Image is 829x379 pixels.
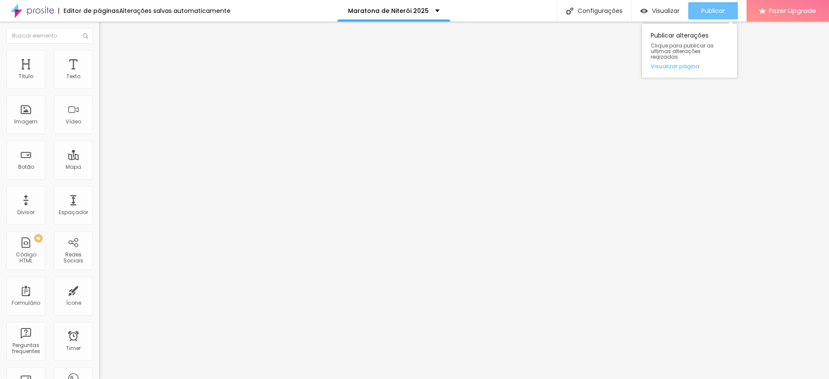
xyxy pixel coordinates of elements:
div: Título [19,73,33,79]
div: Espaçador [59,209,88,215]
div: Timer [66,345,81,351]
img: Icone [83,33,88,38]
span: Visualizar [652,7,680,14]
div: Formulário [12,300,40,306]
div: Vídeo [66,119,81,125]
a: Visualizar página [651,63,728,69]
div: Publicar alterações [642,24,737,78]
input: Buscar elemento [6,28,93,44]
div: Ícone [66,300,81,306]
button: Publicar [688,2,738,19]
img: Icone [566,7,573,15]
iframe: Editor [99,22,829,379]
div: Alterações salvas automaticamente [119,8,231,14]
span: Publicar [701,7,725,14]
div: Perguntas frequentes [9,342,43,355]
button: Visualizar [632,2,688,19]
img: view-1.svg [640,7,648,15]
div: Código HTML [9,252,43,264]
span: Clique para publicar as ultimas alterações reaizadas [651,43,728,60]
div: Editor de páginas [58,8,119,14]
div: Imagem [14,119,38,125]
div: Botão [18,164,34,170]
div: Redes Sociais [56,252,90,264]
div: Mapa [66,164,81,170]
span: Fazer Upgrade [769,7,816,14]
p: Maratona de Niterói 2025 [348,8,429,14]
div: Texto [66,73,80,79]
div: Divisor [17,209,35,215]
